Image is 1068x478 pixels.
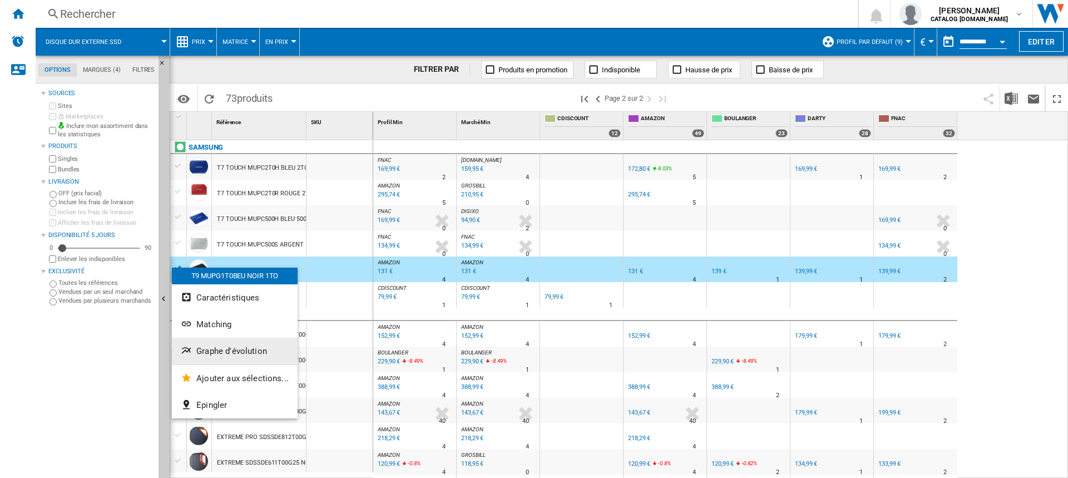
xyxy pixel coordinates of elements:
button: Caractéristiques [172,284,298,311]
button: Ajouter aux sélections... [172,365,298,392]
span: Ajouter aux sélections... [196,373,289,383]
span: Graphe d'évolution [196,346,267,356]
span: Epingler [196,400,227,410]
button: Graphe d'évolution [172,338,298,364]
button: Matching [172,311,298,338]
div: T9 MUPG1T0BEU NOIR 1TO [172,268,298,284]
span: Matching [196,319,231,329]
button: Epingler... [172,392,298,418]
span: Caractéristiques [196,293,259,303]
